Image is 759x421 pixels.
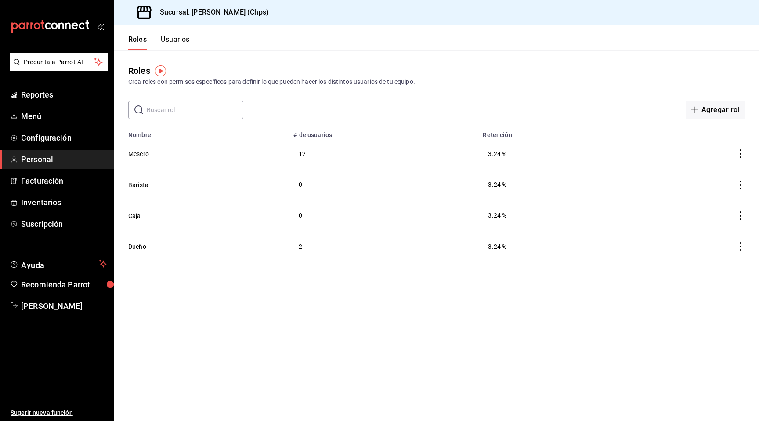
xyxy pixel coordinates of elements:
th: # de usuarios [288,126,477,138]
td: 12 [288,138,477,169]
button: Roles [128,35,147,50]
button: actions [736,149,745,158]
button: open_drawer_menu [97,23,104,30]
button: Mesero [128,149,149,158]
span: Menú [21,110,107,122]
span: [PERSON_NAME] [21,300,107,312]
span: Facturación [21,175,107,187]
span: Configuración [21,132,107,144]
button: Usuarios [161,35,190,50]
button: Barista [128,181,148,189]
a: Pregunta a Parrot AI [6,64,108,73]
td: 2 [288,231,477,261]
span: Ayuda [21,258,95,269]
span: Inventarios [21,196,107,208]
button: Dueño [128,242,146,251]
img: Tooltip marker [155,65,166,76]
button: Pregunta a Parrot AI [10,53,108,71]
span: Pregunta a Parrot AI [24,58,94,67]
div: Crea roles con permisos específicos para definir lo que pueden hacer los distintos usuarios de tu... [128,77,745,87]
input: Buscar rol [147,101,243,119]
td: 3.24 % [477,200,630,231]
button: Agregar rol [686,101,745,119]
button: actions [736,211,745,220]
td: 3.24 % [477,138,630,169]
td: 0 [288,200,477,231]
th: Retención [477,126,630,138]
span: Recomienda Parrot [21,279,107,290]
button: actions [736,242,745,251]
td: 3.24 % [477,169,630,200]
button: Caja [128,211,141,220]
span: Reportes [21,89,107,101]
button: actions [736,181,745,189]
span: Personal [21,153,107,165]
td: 3.24 % [477,231,630,261]
h3: Sucursal: [PERSON_NAME] (Chps) [153,7,269,18]
div: navigation tabs [128,35,190,50]
div: Roles [128,64,150,77]
td: 0 [288,169,477,200]
span: Suscripción [21,218,107,230]
span: Sugerir nueva función [11,408,107,417]
th: Nombre [114,126,288,138]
